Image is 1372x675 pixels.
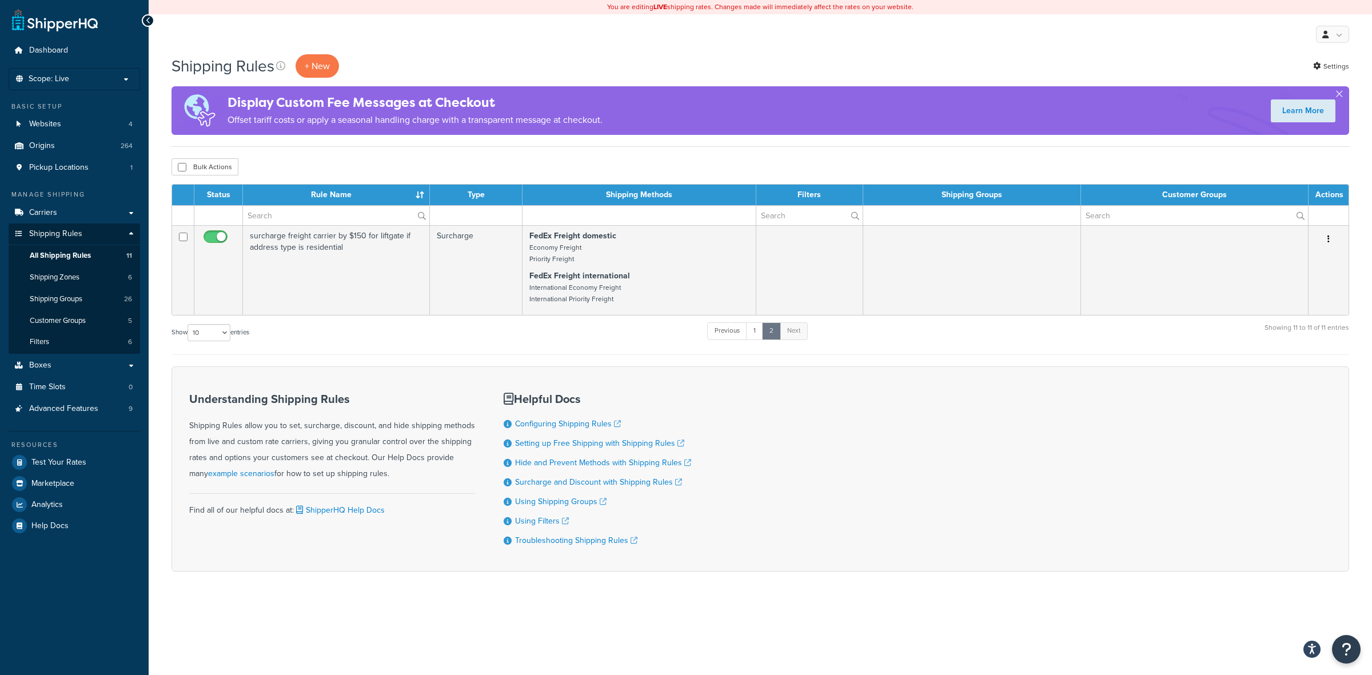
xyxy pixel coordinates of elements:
li: Shipping Rules [9,223,140,354]
span: 4 [129,119,133,129]
div: Find all of our helpful docs at: [189,493,475,518]
th: Actions [1309,185,1349,205]
a: 2 [762,322,781,340]
td: Surcharge [430,225,523,315]
a: Hide and Prevent Methods with Shipping Rules [515,457,691,469]
div: Shipping Rules allow you to set, surcharge, discount, and hide shipping methods from live and cus... [189,393,475,482]
a: 1 [746,322,763,340]
a: Shipping Rules [9,223,140,245]
a: Customer Groups 5 [9,310,140,331]
li: Advanced Features [9,398,140,420]
a: Next [780,322,808,340]
th: Shipping Methods [523,185,756,205]
span: Scope: Live [29,74,69,84]
a: Carriers [9,202,140,223]
div: Basic Setup [9,102,140,111]
th: Type [430,185,523,205]
span: 5 [128,316,132,326]
div: Resources [9,440,140,450]
a: Origins 264 [9,135,140,157]
span: Test Your Rates [31,458,86,468]
li: Shipping Groups [9,289,140,310]
span: Marketplace [31,479,74,489]
span: 6 [128,273,132,282]
li: Origins [9,135,140,157]
span: Carriers [29,208,57,218]
a: example scenarios [208,468,274,480]
h3: Understanding Shipping Rules [189,393,475,405]
a: Shipping Groups 26 [9,289,140,310]
small: Economy Freight Priority Freight [529,242,581,264]
a: Troubleshooting Shipping Rules [515,534,637,546]
input: Search [1081,206,1308,225]
td: surcharge freight carrier by $150 for liftgate if address type is residential [243,225,430,315]
h1: Shipping Rules [171,55,274,77]
span: 1 [130,163,133,173]
button: Open Resource Center [1332,635,1361,664]
strong: FedEx Freight international [529,270,630,282]
p: Offset tariff costs or apply a seasonal handling charge with a transparent message at checkout. [228,112,603,128]
li: Boxes [9,355,140,376]
li: Pickup Locations [9,157,140,178]
input: Search [243,206,429,225]
a: Test Your Rates [9,452,140,473]
th: Customer Groups [1081,185,1309,205]
b: LIVE [653,2,667,12]
a: Websites 4 [9,114,140,135]
a: Help Docs [9,516,140,536]
a: Analytics [9,494,140,515]
li: Websites [9,114,140,135]
span: Help Docs [31,521,69,531]
span: All Shipping Rules [30,251,91,261]
span: Filters [30,337,49,347]
span: Boxes [29,361,51,370]
a: Time Slots 0 [9,377,140,398]
li: All Shipping Rules [9,245,140,266]
small: International Economy Freight International Priority Freight [529,282,621,304]
th: Status [194,185,243,205]
img: duties-banner-06bc72dcb5fe05cb3f9472aba00be2ae8eb53ab6f0d8bb03d382ba314ac3c341.png [171,86,228,135]
a: Previous [707,322,747,340]
span: Shipping Groups [30,294,82,304]
a: Using Filters [515,515,569,527]
span: Pickup Locations [29,163,89,173]
span: 264 [121,141,133,151]
li: Time Slots [9,377,140,398]
span: 26 [124,294,132,304]
a: Dashboard [9,40,140,61]
th: Rule Name : activate to sort column ascending [243,185,430,205]
span: Origins [29,141,55,151]
span: Time Slots [29,382,66,392]
a: Shipping Zones 6 [9,267,140,288]
input: Search [756,206,863,225]
a: Learn More [1271,99,1335,122]
a: All Shipping Rules 11 [9,245,140,266]
a: ShipperHQ Help Docs [294,504,385,516]
span: Shipping Zones [30,273,79,282]
span: Analytics [31,500,63,510]
span: Advanced Features [29,404,98,414]
span: 9 [129,404,133,414]
a: Filters 6 [9,331,140,353]
span: 0 [129,382,133,392]
span: Shipping Rules [29,229,82,239]
p: + New [296,54,339,78]
a: Marketplace [9,473,140,494]
a: Configuring Shipping Rules [515,418,621,430]
select: Showentries [188,324,230,341]
h4: Display Custom Fee Messages at Checkout [228,93,603,112]
strong: FedEx Freight domestic [529,230,616,242]
span: 11 [126,251,132,261]
div: Showing 11 to 11 of 11 entries [1265,321,1349,346]
a: Pickup Locations 1 [9,157,140,178]
h3: Helpful Docs [504,393,691,405]
li: Filters [9,331,140,353]
a: Surcharge and Discount with Shipping Rules [515,476,682,488]
button: Bulk Actions [171,158,238,175]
